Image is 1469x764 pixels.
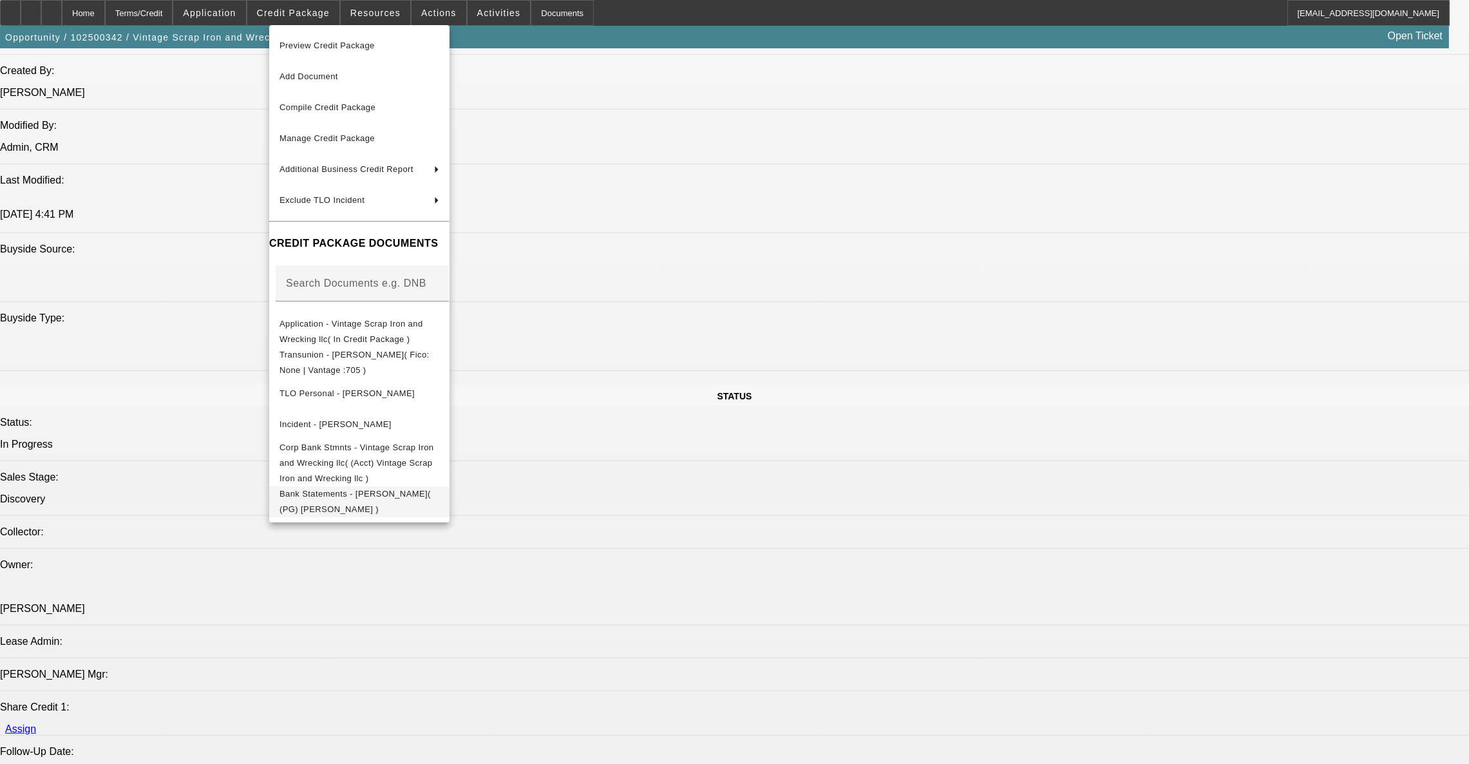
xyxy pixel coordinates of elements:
[269,486,450,517] button: Bank Statements - Howell, John( (PG) John Howell )
[280,318,423,343] span: Application - Vintage Scrap Iron and Wrecking llc( In Credit Package )
[269,377,450,408] button: TLO Personal - Howell, John
[280,72,338,81] span: Add Document
[280,102,375,112] span: Compile Credit Package
[280,349,430,374] span: Transunion - [PERSON_NAME]( Fico: None | Vantage :705 )
[269,408,450,439] button: Incident - Howell, John
[269,347,450,377] button: Transunion - Howell, John( Fico: None | Vantage :705 )
[286,277,426,288] mat-label: Search Documents e.g. DNB
[280,388,415,397] span: TLO Personal - [PERSON_NAME]
[280,164,413,174] span: Additional Business Credit Report
[280,419,392,428] span: Incident - [PERSON_NAME]
[280,133,375,143] span: Manage Credit Package
[269,236,450,251] h4: CREDIT PACKAGE DOCUMENTS
[280,488,431,513] span: Bank Statements - [PERSON_NAME]( (PG) [PERSON_NAME] )
[269,439,450,486] button: Corp Bank Stmnts - Vintage Scrap Iron and Wrecking llc( (Acct) Vintage Scrap Iron and Wrecking llc )
[269,316,450,347] button: Application - Vintage Scrap Iron and Wrecking llc( In Credit Package )
[280,41,375,50] span: Preview Credit Package
[280,195,365,205] span: Exclude TLO Incident
[280,442,434,482] span: Corp Bank Stmnts - Vintage Scrap Iron and Wrecking llc( (Acct) Vintage Scrap Iron and Wrecking llc )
